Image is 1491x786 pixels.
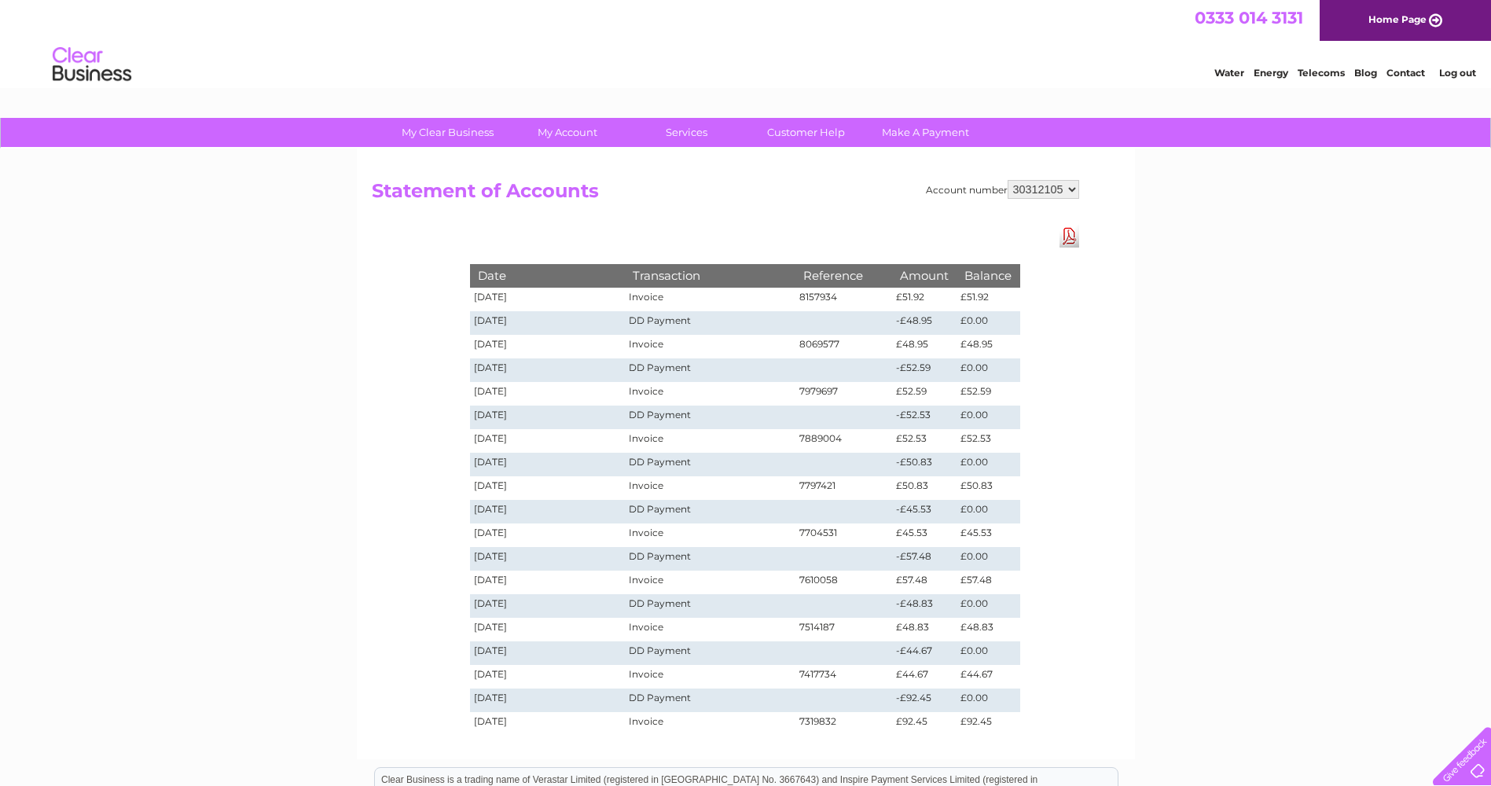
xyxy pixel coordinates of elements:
[1195,8,1303,28] a: 0333 014 3131
[892,571,957,594] td: £57.48
[470,641,626,665] td: [DATE]
[1298,67,1345,79] a: Telecoms
[52,41,132,89] img: logo.png
[795,288,893,311] td: 8157934
[892,523,957,547] td: £45.53
[625,406,795,429] td: DD Payment
[383,118,512,147] a: My Clear Business
[892,689,957,712] td: -£92.45
[470,547,626,571] td: [DATE]
[957,689,1019,712] td: £0.00
[470,665,626,689] td: [DATE]
[625,358,795,382] td: DD Payment
[892,712,957,736] td: £92.45
[470,406,626,429] td: [DATE]
[470,712,626,736] td: [DATE]
[861,118,990,147] a: Make A Payment
[957,476,1019,500] td: £50.83
[622,118,751,147] a: Services
[470,429,626,453] td: [DATE]
[892,429,957,453] td: £52.53
[470,358,626,382] td: [DATE]
[892,665,957,689] td: £44.67
[795,382,893,406] td: 7979697
[795,429,893,453] td: 7889004
[625,547,795,571] td: DD Payment
[957,453,1019,476] td: £0.00
[625,523,795,547] td: Invoice
[625,288,795,311] td: Invoice
[957,500,1019,523] td: £0.00
[892,547,957,571] td: -£57.48
[957,571,1019,594] td: £57.48
[957,264,1019,287] th: Balance
[957,382,1019,406] td: £52.59
[892,288,957,311] td: £51.92
[625,665,795,689] td: Invoice
[375,9,1118,76] div: Clear Business is a trading name of Verastar Limited (registered in [GEOGRAPHIC_DATA] No. 3667643...
[926,180,1079,199] div: Account number
[470,618,626,641] td: [DATE]
[625,264,795,287] th: Transaction
[625,618,795,641] td: Invoice
[625,429,795,453] td: Invoice
[625,453,795,476] td: DD Payment
[957,641,1019,665] td: £0.00
[957,523,1019,547] td: £45.53
[957,665,1019,689] td: £44.67
[892,264,957,287] th: Amount
[470,689,626,712] td: [DATE]
[795,665,893,689] td: 7417734
[957,311,1019,335] td: £0.00
[625,571,795,594] td: Invoice
[372,180,1079,210] h2: Statement of Accounts
[892,641,957,665] td: -£44.67
[795,618,893,641] td: 7514187
[470,523,626,547] td: [DATE]
[470,335,626,358] td: [DATE]
[1059,225,1079,248] a: Download Pdf
[1386,67,1425,79] a: Contact
[957,335,1019,358] td: £48.95
[892,453,957,476] td: -£50.83
[957,358,1019,382] td: £0.00
[625,311,795,335] td: DD Payment
[625,476,795,500] td: Invoice
[892,618,957,641] td: £48.83
[957,594,1019,618] td: £0.00
[795,523,893,547] td: 7704531
[470,476,626,500] td: [DATE]
[625,500,795,523] td: DD Payment
[795,571,893,594] td: 7610058
[1254,67,1288,79] a: Energy
[625,594,795,618] td: DD Payment
[957,288,1019,311] td: £51.92
[795,335,893,358] td: 8069577
[1439,67,1476,79] a: Log out
[892,500,957,523] td: -£45.53
[957,712,1019,736] td: £92.45
[470,382,626,406] td: [DATE]
[892,358,957,382] td: -£52.59
[892,406,957,429] td: -£52.53
[625,689,795,712] td: DD Payment
[625,641,795,665] td: DD Payment
[957,406,1019,429] td: £0.00
[1354,67,1377,79] a: Blog
[470,571,626,594] td: [DATE]
[957,618,1019,641] td: £48.83
[470,311,626,335] td: [DATE]
[470,453,626,476] td: [DATE]
[892,382,957,406] td: £52.59
[625,335,795,358] td: Invoice
[892,594,957,618] td: -£48.83
[470,594,626,618] td: [DATE]
[625,712,795,736] td: Invoice
[795,712,893,736] td: 7319832
[892,311,957,335] td: -£48.95
[892,335,957,358] td: £48.95
[502,118,632,147] a: My Account
[957,547,1019,571] td: £0.00
[470,500,626,523] td: [DATE]
[957,429,1019,453] td: £52.53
